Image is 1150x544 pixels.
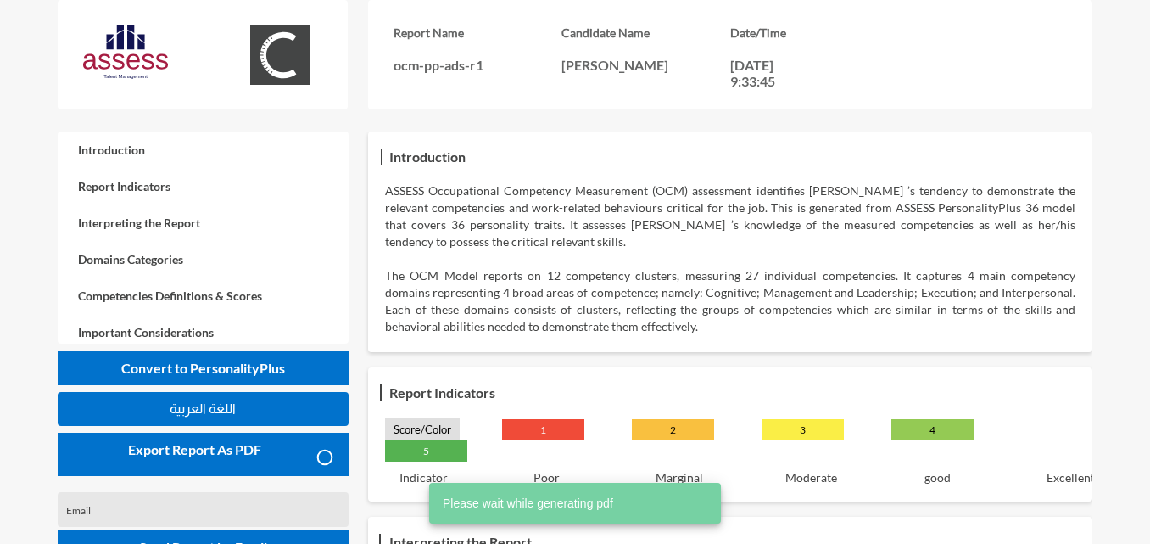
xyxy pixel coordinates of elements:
p: 4 [891,419,974,440]
img: OCM.svg [237,25,322,85]
p: ocm-pp-ads-r1 [394,57,562,73]
button: Convert to PersonalityPlus [58,351,349,385]
a: Interpreting the Report [58,205,349,241]
img: AssessLogoo.svg [83,25,168,79]
h3: Introduction [385,144,470,169]
h3: Report Indicators [385,380,500,405]
h3: Report Name [394,25,562,40]
p: The OCM Model reports on 12 competency clusters, measuring 27 individual competencies. It capture... [385,267,1075,335]
p: Moderate [785,470,837,485]
p: 3 [762,419,844,440]
p: Excellent [1047,470,1095,485]
h3: Candidate Name [561,25,730,40]
span: Convert to PersonalityPlus [121,360,285,376]
p: [DATE] 9:33:45 [730,57,807,89]
p: good [924,470,951,485]
p: 2 [632,419,714,440]
a: Domains Categories [58,241,349,278]
p: 5 [385,440,467,462]
a: Important Considerations [58,314,349,351]
p: 1 [502,419,584,440]
button: اللغة العربية [58,392,349,426]
p: Score/Color [385,418,460,440]
span: Please wait while generating pdf [443,495,613,512]
a: Report Indicators [58,168,349,205]
a: Introduction [58,132,349,168]
span: اللغة العربية [170,401,236,416]
a: Competencies Definitions & Scores [58,278,349,314]
button: Export Report As PDF [58,433,349,476]
p: [PERSON_NAME] [561,57,730,73]
span: Export Report As PDF [128,441,261,457]
p: ASSESS Occupational Competency Measurement (OCM) assessment identifies [PERSON_NAME] ’s tendency ... [385,182,1075,250]
p: Indicator [399,470,448,485]
h3: Date/Time [730,25,899,40]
